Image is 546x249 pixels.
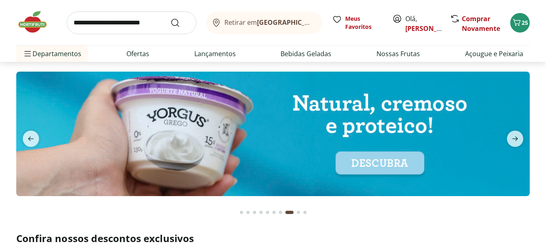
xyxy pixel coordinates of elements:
img: Hortifruti [16,10,57,34]
button: Go to page 1 from fs-carousel [238,203,245,222]
h2: Confira nossos descontos exclusivos [16,232,530,245]
button: Go to page 9 from fs-carousel [295,203,302,222]
button: Go to page 3 from fs-carousel [251,203,258,222]
span: Retirar em [224,19,314,26]
button: Go to page 10 from fs-carousel [302,203,308,222]
a: Açougue e Peixaria [465,49,523,59]
span: 25 [522,19,528,26]
a: Comprar Novamente [462,14,500,33]
a: Ofertas [126,49,149,59]
a: Nossas Frutas [376,49,420,59]
button: Menu [23,44,33,63]
button: Go to page 6 from fs-carousel [271,203,277,222]
button: Current page from fs-carousel [284,203,295,222]
span: Olá, [405,14,442,33]
button: Go to page 4 from fs-carousel [258,203,264,222]
button: Go to page 7 from fs-carousel [277,203,284,222]
span: Departamentos [23,44,81,63]
button: Submit Search [170,18,190,28]
a: Bebidas Geladas [281,49,331,59]
button: Go to page 5 from fs-carousel [264,203,271,222]
a: Meus Favoritos [332,15,383,31]
button: previous [16,131,46,147]
button: Retirar em[GEOGRAPHIC_DATA]/[GEOGRAPHIC_DATA] [206,11,322,34]
img: yorgus [16,72,530,196]
b: [GEOGRAPHIC_DATA]/[GEOGRAPHIC_DATA] [257,18,394,27]
a: Lançamentos [194,49,236,59]
button: Carrinho [510,13,530,33]
button: next [500,131,530,147]
input: search [67,11,196,34]
button: Go to page 2 from fs-carousel [245,203,251,222]
span: Meus Favoritos [345,15,383,31]
a: [PERSON_NAME] [405,24,458,33]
